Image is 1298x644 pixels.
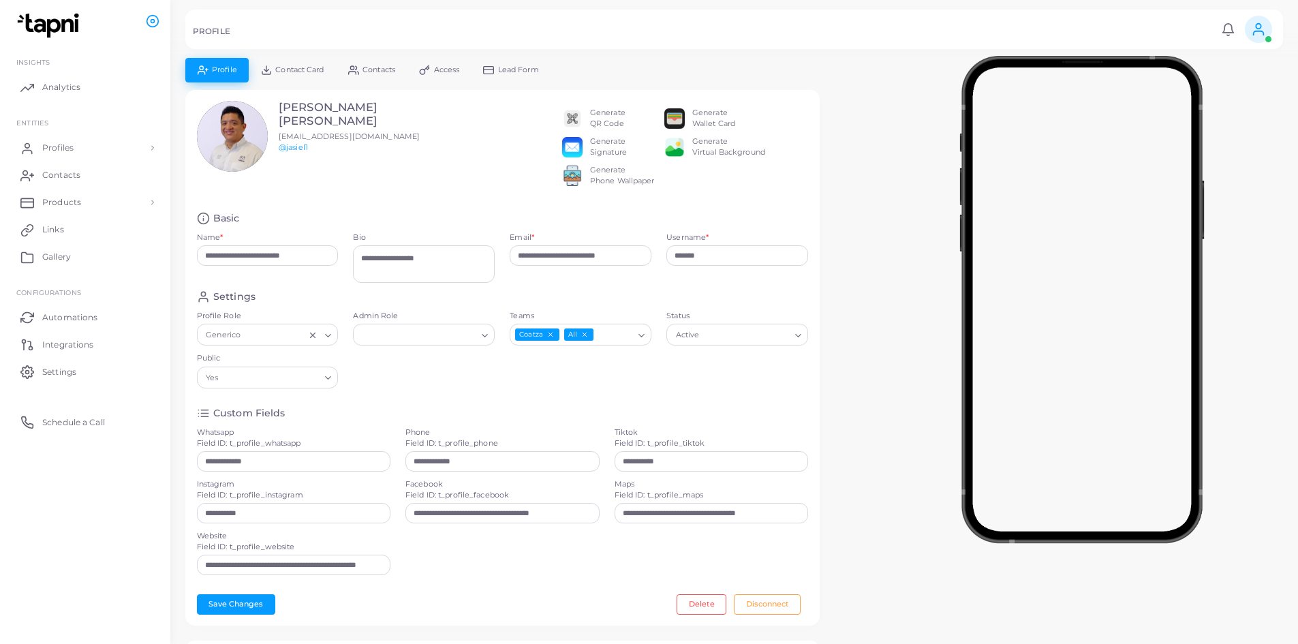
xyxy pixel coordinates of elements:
span: Gallery [42,251,71,263]
div: Search for option [353,324,495,346]
a: Products [10,189,160,216]
a: Links [10,216,160,243]
span: Lead Form [498,66,539,74]
h4: Settings [213,290,256,303]
label: Whatsapp Field ID: t_profile_whatsapp [197,427,301,449]
label: Tiktok Field ID: t_profile_tiktok [615,427,705,449]
span: [EMAIL_ADDRESS][DOMAIN_NAME] [279,132,420,141]
button: Disconnect [734,594,801,615]
span: Contacts [362,66,395,74]
span: Profiles [42,142,74,154]
a: Contacts [10,162,160,189]
span: Configurations [16,288,81,296]
input: Search for option [359,328,476,343]
img: phone-mock.b55596b7.png [959,56,1204,543]
a: Settings [10,358,160,385]
label: Bio [353,232,495,243]
span: Contact Card [275,66,324,74]
label: Status [666,311,808,322]
span: Yes [204,371,221,385]
h4: Basic [213,212,240,225]
span: Analytics [42,81,80,93]
img: e64e04433dee680bcc62d3a6779a8f701ecaf3be228fb80ea91b313d80e16e10.png [664,137,685,157]
div: Search for option [197,367,339,388]
h3: [PERSON_NAME] [PERSON_NAME] [279,101,443,128]
label: Teams [510,311,651,322]
button: Deselect All [580,330,589,339]
label: Profile Role [197,311,339,322]
label: Name [197,232,223,243]
a: Gallery [10,243,160,271]
span: Access [434,66,460,74]
label: Phone Field ID: t_profile_phone [405,427,498,449]
span: Settings [42,366,76,378]
label: Facebook Field ID: t_profile_facebook [405,479,509,501]
span: Coatza [515,328,559,341]
label: Admin Role [353,311,495,322]
button: Clear Selected [308,330,318,341]
button: Save Changes [197,594,275,615]
label: Website Field ID: t_profile_website [197,531,295,553]
span: All [564,328,593,341]
span: Automations [42,311,97,324]
div: Search for option [510,324,651,346]
input: Search for option [221,370,320,385]
label: Email [510,232,534,243]
img: apple-wallet.png [664,108,685,129]
div: Generate Signature [590,136,627,158]
label: Username [666,232,709,243]
h5: PROFILE [193,27,230,36]
span: Contacts [42,169,80,181]
span: Products [42,196,81,209]
img: 522fc3d1c3555ff804a1a379a540d0107ed87845162a92721bf5e2ebbcc3ae6c.png [562,166,583,186]
img: qr2.png [562,108,583,129]
input: Search for option [244,328,305,343]
img: logo [12,13,88,38]
button: Deselect Coatza [546,330,555,339]
div: Generate QR Code [590,108,625,129]
a: Schedule a Call [10,408,160,435]
a: Integrations [10,331,160,358]
div: Generate Wallet Card [692,108,735,129]
a: Analytics [10,74,160,101]
a: @jasiel1 [279,142,308,152]
label: Maps Field ID: t_profile_maps [615,479,704,501]
div: Generate Virtual Background [692,136,765,158]
span: Schedule a Call [42,416,105,429]
label: Instagram Field ID: t_profile_instagram [197,479,303,501]
a: Profiles [10,134,160,162]
div: Search for option [666,324,808,346]
div: Generate Phone Wallpaper [590,165,655,187]
a: Automations [10,303,160,331]
span: INSIGHTS [16,58,50,66]
span: Active [674,328,701,343]
div: Search for option [197,324,339,346]
img: email.png [562,137,583,157]
button: Delete [677,594,726,615]
span: Links [42,224,64,236]
span: Generico [204,328,243,343]
input: Search for option [595,328,633,343]
span: ENTITIES [16,119,48,127]
span: Profile [212,66,237,74]
h4: Custom Fields [213,407,285,420]
input: Search for option [702,328,790,343]
label: Public [197,353,339,364]
span: Integrations [42,339,93,351]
